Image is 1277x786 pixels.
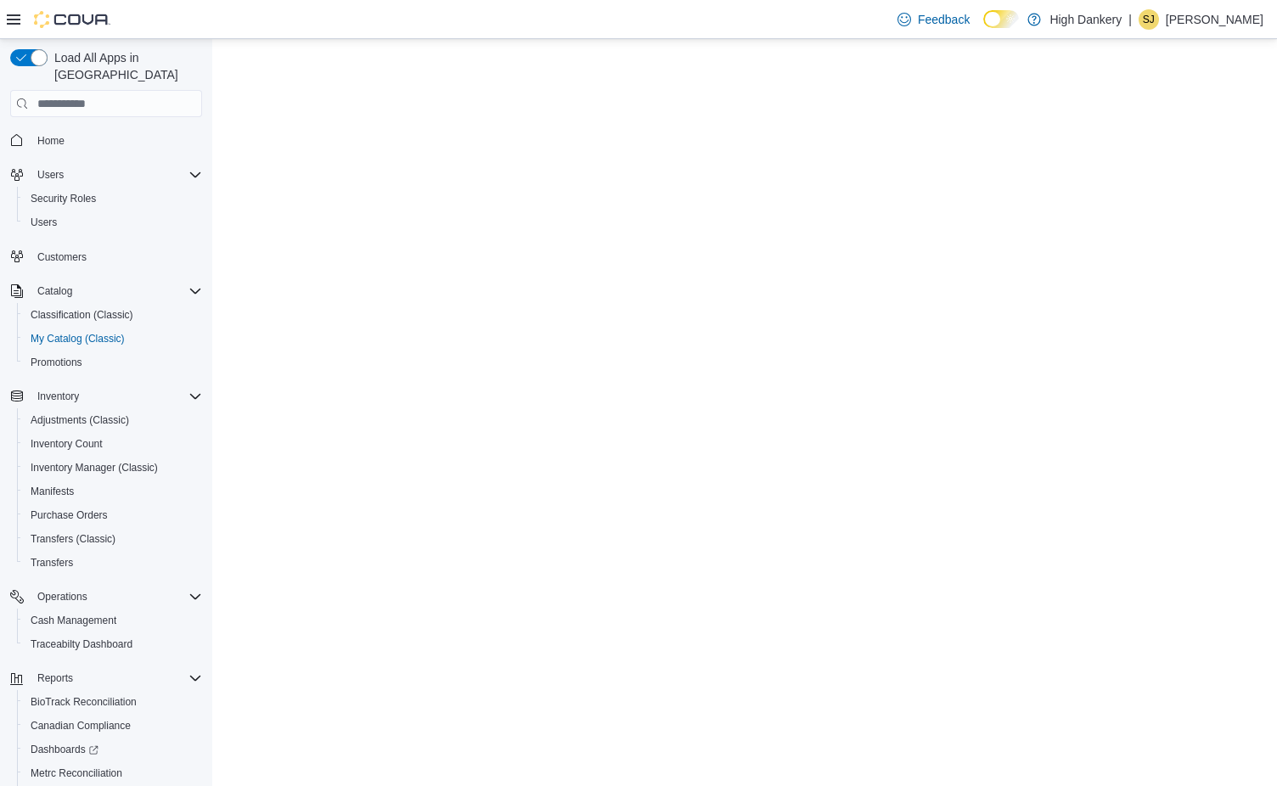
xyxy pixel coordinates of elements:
[31,129,202,150] span: Home
[31,485,74,498] span: Manifests
[31,587,202,607] span: Operations
[31,247,93,267] a: Customers
[37,250,87,264] span: Customers
[17,551,209,575] button: Transfers
[24,763,202,783] span: Metrc Reconciliation
[3,585,209,609] button: Operations
[31,216,57,229] span: Users
[31,668,202,688] span: Reports
[17,503,209,527] button: Purchase Orders
[24,481,202,502] span: Manifests
[24,352,89,373] a: Promotions
[31,246,202,267] span: Customers
[24,352,202,373] span: Promotions
[17,609,209,632] button: Cash Management
[17,408,209,432] button: Adjustments (Classic)
[24,188,202,209] span: Security Roles
[24,716,202,736] span: Canadian Compliance
[24,458,202,478] span: Inventory Manager (Classic)
[17,211,209,234] button: Users
[1049,9,1122,30] p: High Dankery
[3,127,209,152] button: Home
[31,766,122,780] span: Metrc Reconciliation
[24,634,202,654] span: Traceabilty Dashboard
[17,351,209,374] button: Promotions
[31,308,133,322] span: Classification (Classic)
[31,668,80,688] button: Reports
[24,610,202,631] span: Cash Management
[24,410,202,430] span: Adjustments (Classic)
[31,356,82,369] span: Promotions
[983,10,1019,28] input: Dark Mode
[24,481,81,502] a: Manifests
[24,505,115,525] a: Purchase Orders
[31,437,103,451] span: Inventory Count
[31,508,108,522] span: Purchase Orders
[1166,9,1263,30] p: [PERSON_NAME]
[1128,9,1132,30] p: |
[37,134,65,148] span: Home
[24,188,103,209] a: Security Roles
[31,695,137,709] span: BioTrack Reconciliation
[24,434,202,454] span: Inventory Count
[31,131,71,151] a: Home
[24,553,202,573] span: Transfers
[891,3,976,36] a: Feedback
[17,714,209,738] button: Canadian Compliance
[24,610,123,631] a: Cash Management
[17,456,209,480] button: Inventory Manager (Classic)
[31,165,70,185] button: Users
[17,303,209,327] button: Classification (Classic)
[31,587,94,607] button: Operations
[24,212,202,233] span: Users
[24,553,80,573] a: Transfers
[31,556,73,570] span: Transfers
[24,434,110,454] a: Inventory Count
[17,690,209,714] button: BioTrack Reconciliation
[24,763,129,783] a: Metrc Reconciliation
[1139,9,1159,30] div: Starland Joseph
[31,637,132,651] span: Traceabilty Dashboard
[17,761,209,785] button: Metrc Reconciliation
[3,279,209,303] button: Catalog
[31,413,129,427] span: Adjustments (Classic)
[37,671,73,685] span: Reports
[24,739,202,760] span: Dashboards
[24,305,202,325] span: Classification (Classic)
[31,281,202,301] span: Catalog
[24,212,64,233] a: Users
[24,458,165,478] a: Inventory Manager (Classic)
[24,634,139,654] a: Traceabilty Dashboard
[3,666,209,690] button: Reports
[34,11,110,28] img: Cova
[31,532,115,546] span: Transfers (Classic)
[31,165,202,185] span: Users
[17,632,209,656] button: Traceabilty Dashboard
[31,614,116,627] span: Cash Management
[17,327,209,351] button: My Catalog (Classic)
[24,505,202,525] span: Purchase Orders
[31,743,98,756] span: Dashboards
[37,390,79,403] span: Inventory
[31,281,79,301] button: Catalog
[918,11,970,28] span: Feedback
[24,692,202,712] span: BioTrack Reconciliation
[37,590,87,604] span: Operations
[37,284,72,298] span: Catalog
[24,716,138,736] a: Canadian Compliance
[3,244,209,269] button: Customers
[24,328,202,349] span: My Catalog (Classic)
[17,187,209,211] button: Security Roles
[31,386,86,407] button: Inventory
[31,461,158,474] span: Inventory Manager (Classic)
[24,739,105,760] a: Dashboards
[17,738,209,761] a: Dashboards
[24,529,122,549] a: Transfers (Classic)
[1143,9,1155,30] span: SJ
[31,386,202,407] span: Inventory
[31,719,131,733] span: Canadian Compliance
[17,480,209,503] button: Manifests
[17,527,209,551] button: Transfers (Classic)
[24,410,136,430] a: Adjustments (Classic)
[24,305,140,325] a: Classification (Classic)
